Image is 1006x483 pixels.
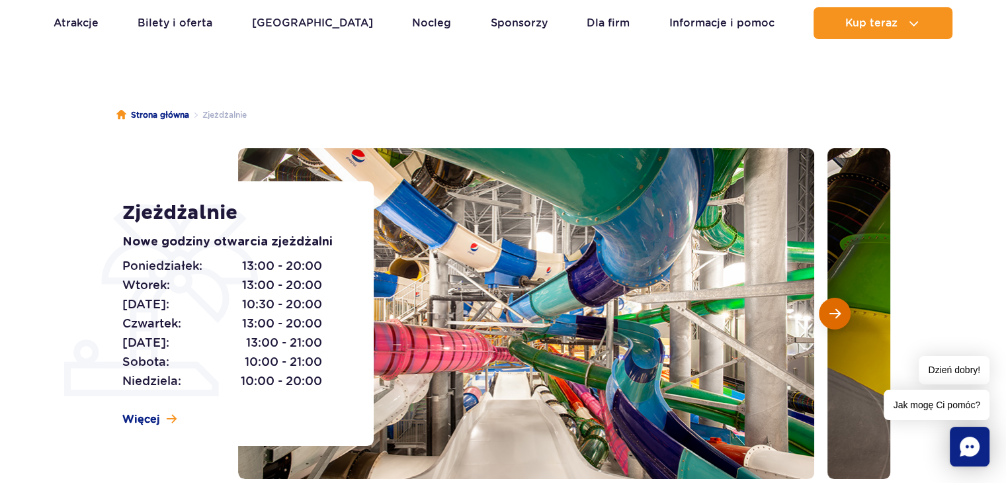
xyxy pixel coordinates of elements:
span: Sobota: [122,353,169,371]
h1: Zjeżdżalnie [122,201,344,225]
span: Kup teraz [845,17,898,29]
div: Chat [950,427,989,466]
span: 13:00 - 21:00 [246,333,322,352]
span: Jak mogę Ci pomóc? [884,390,989,420]
span: [DATE]: [122,295,169,314]
span: Poniedziałek: [122,257,202,275]
span: Niedziela: [122,372,181,390]
span: [DATE]: [122,333,169,352]
button: Następny slajd [819,298,851,329]
span: 13:00 - 20:00 [242,314,322,333]
a: Informacje i pomoc [669,7,775,39]
span: Czwartek: [122,314,181,333]
a: Nocleg [412,7,451,39]
span: 13:00 - 20:00 [242,257,322,275]
a: Dla firm [587,7,630,39]
span: Więcej [122,412,160,427]
p: Nowe godziny otwarcia zjeżdżalni [122,233,344,251]
span: 13:00 - 20:00 [242,276,322,294]
a: Strona główna [116,109,189,122]
span: Dzień dobry! [919,356,989,384]
span: 10:30 - 20:00 [242,295,322,314]
span: 10:00 - 21:00 [245,353,322,371]
a: Atrakcje [54,7,99,39]
a: [GEOGRAPHIC_DATA] [252,7,373,39]
a: Sponsorzy [491,7,548,39]
a: Bilety i oferta [138,7,212,39]
a: Więcej [122,412,177,427]
button: Kup teraz [814,7,952,39]
span: Wtorek: [122,276,170,294]
span: 10:00 - 20:00 [241,372,322,390]
li: Zjeżdżalnie [189,109,247,122]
